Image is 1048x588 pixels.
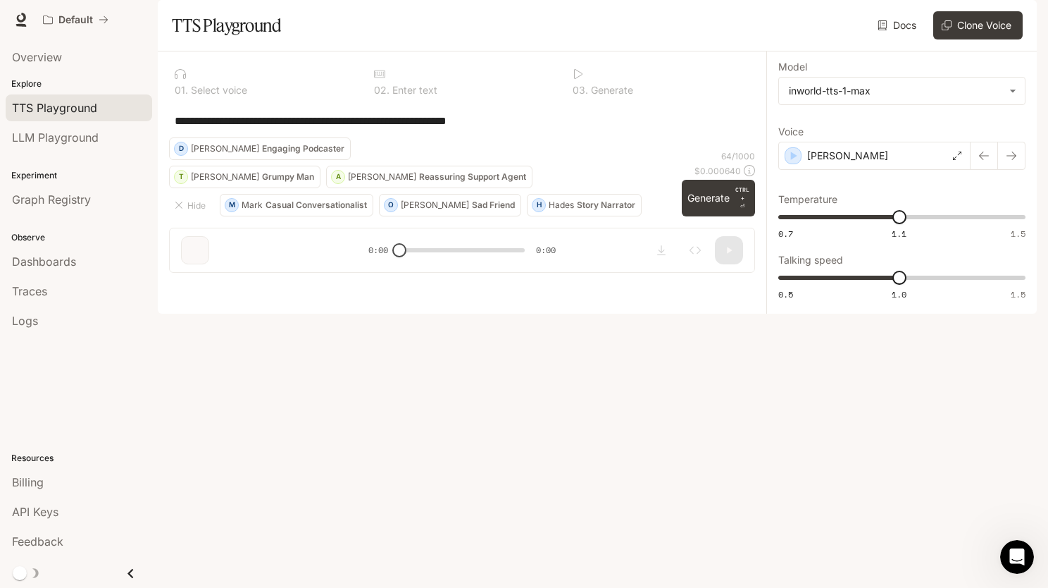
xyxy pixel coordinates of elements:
p: Hades [549,201,574,209]
button: T[PERSON_NAME]Grumpy Man [169,166,320,188]
p: [PERSON_NAME] [807,149,888,163]
div: A [332,166,344,188]
div: T [175,166,187,188]
p: $ 0.000640 [694,165,741,177]
h1: TTS Playground [172,11,281,39]
div: O [385,194,397,216]
span: 1.5 [1011,228,1025,240]
p: [PERSON_NAME] [191,145,259,153]
p: Generate [588,85,633,95]
p: 0 3 . [573,85,588,95]
p: 64 / 1000 [721,150,755,162]
p: CTRL + [735,185,749,202]
p: [PERSON_NAME] [348,173,416,181]
p: Casual Conversationalist [266,201,367,209]
div: inworld-tts-1-max [789,84,1002,98]
p: Story Narrator [577,201,635,209]
p: ⏎ [735,185,749,211]
span: 0.5 [778,288,793,300]
p: Select voice [188,85,247,95]
p: Talking speed [778,255,843,265]
button: HHadesStory Narrator [527,194,642,216]
div: M [225,194,238,216]
span: 0.7 [778,228,793,240]
span: 1.1 [892,228,906,240]
p: Model [778,62,807,72]
p: Enter text [389,85,437,95]
p: [PERSON_NAME] [401,201,469,209]
button: D[PERSON_NAME]Engaging Podcaster [169,137,351,160]
p: 0 1 . [175,85,188,95]
span: 1.5 [1011,288,1025,300]
div: D [175,137,187,160]
button: A[PERSON_NAME]Reassuring Support Agent [326,166,532,188]
iframe: Intercom live chat [1000,540,1034,574]
button: MMarkCasual Conversationalist [220,194,373,216]
p: Temperature [778,195,837,204]
button: All workspaces [37,6,115,34]
button: Clone Voice [933,11,1023,39]
p: Default [58,14,93,26]
p: Engaging Podcaster [262,145,344,153]
p: Voice [778,127,804,137]
p: Mark [242,201,263,209]
button: GenerateCTRL +⏎ [682,180,755,216]
p: [PERSON_NAME] [191,173,259,181]
a: Docs [875,11,922,39]
p: Sad Friend [472,201,515,209]
p: Grumpy Man [262,173,314,181]
span: 1.0 [892,288,906,300]
p: 0 2 . [374,85,389,95]
div: H [532,194,545,216]
p: Reassuring Support Agent [419,173,526,181]
button: Hide [169,194,214,216]
button: O[PERSON_NAME]Sad Friend [379,194,521,216]
div: inworld-tts-1-max [779,78,1025,104]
